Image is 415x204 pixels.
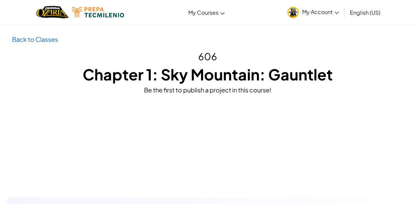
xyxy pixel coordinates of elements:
[36,5,68,19] a: Ozaria by CodeCombat logo
[185,3,228,22] a: My Courses
[350,9,380,16] span: English (US)
[36,5,68,19] img: Home
[287,7,299,18] img: avatar
[284,1,342,23] a: My Account
[12,35,58,43] a: Back to Classes
[346,3,384,22] a: English (US)
[12,85,403,95] div: Be the first to publish a project in this course!
[72,7,124,17] img: Tecmilenio logo
[12,64,403,85] h1: Chapter 1: Sky Mountain: Gauntlet
[12,49,403,64] h2: 606
[302,8,339,15] span: My Account
[188,9,218,16] span: My Courses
